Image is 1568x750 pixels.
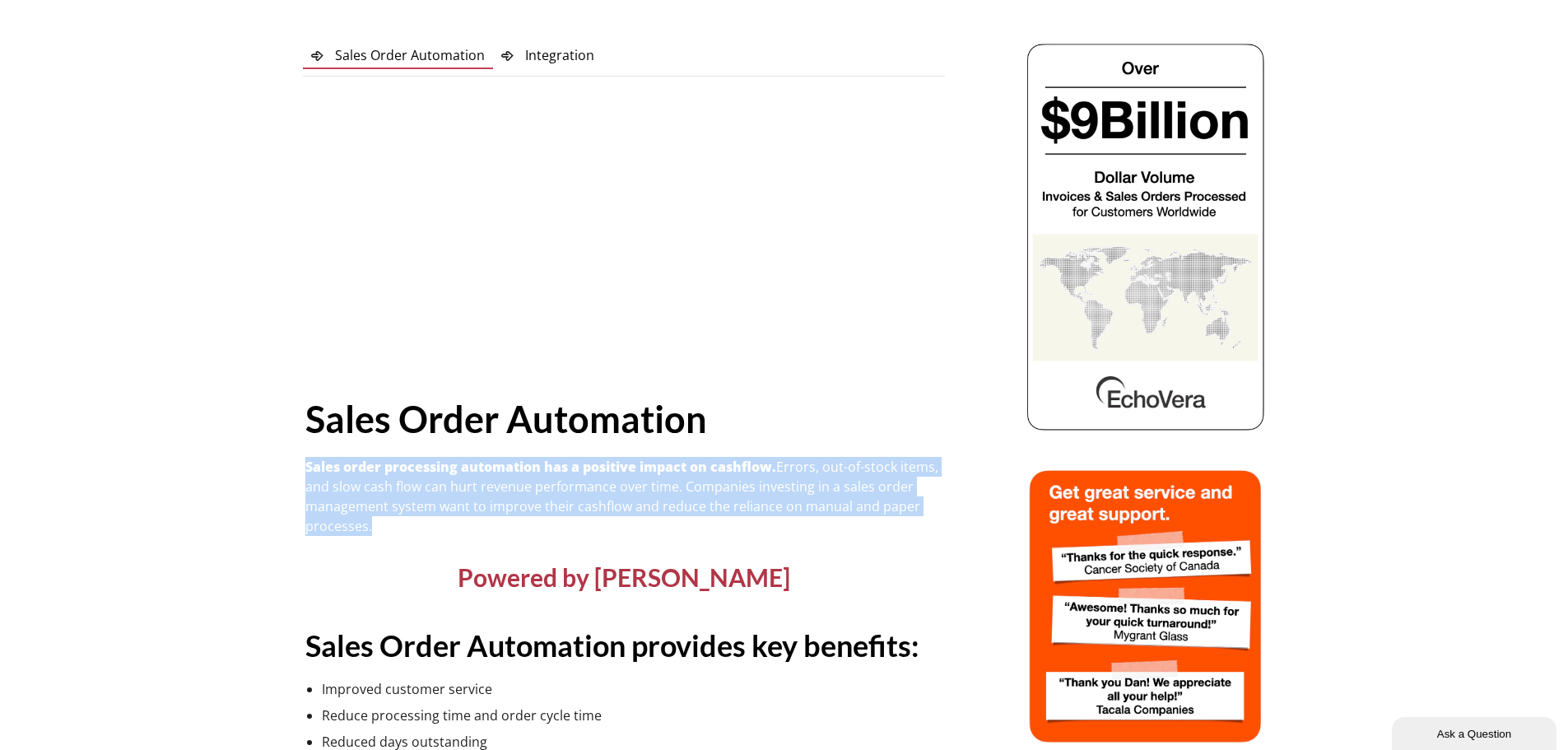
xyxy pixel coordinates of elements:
[305,458,776,476] strong: Sales order processing automation has a positive impact on cashflow.
[458,562,790,592] span: Powered by [PERSON_NAME]
[322,679,942,699] li: Improved customer service
[305,627,919,664] strong: Sales Order Automation provides key benefits:
[303,41,493,69] a: Sales Order Automation
[305,457,942,536] p: Errors, out-of-stock items, and slow cash flow can hurt revenue performance over time. Companies ...
[335,46,485,64] span: Sales Order Automation
[1025,41,1266,432] img: echovera dollar volume
[493,41,603,69] a: Integration
[305,397,707,441] strong: Sales Order Automation
[393,104,854,363] iframe: Sales Order Automation
[525,46,594,64] span: Integration
[1025,465,1266,747] img: echovera intelligent ocr sales order automation
[1392,714,1560,750] iframe: chat widget
[322,706,942,725] li: Reduce processing time and order cycle time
